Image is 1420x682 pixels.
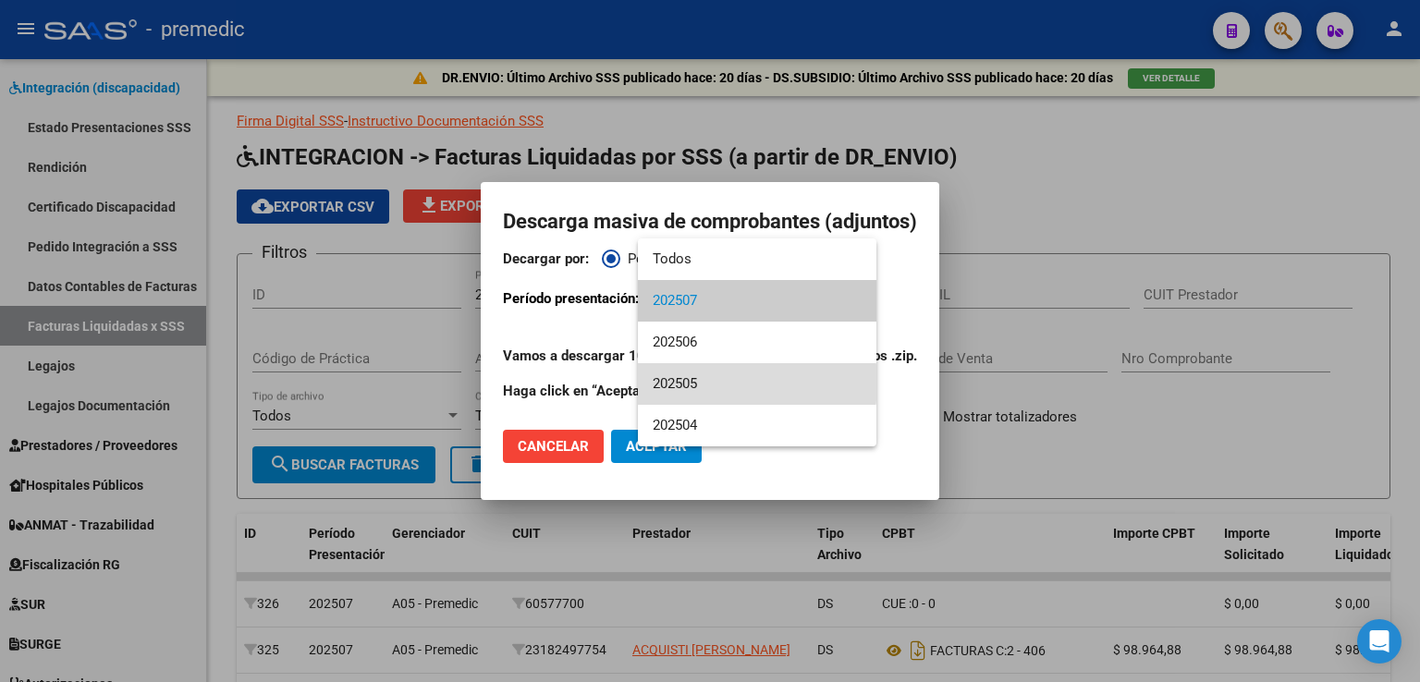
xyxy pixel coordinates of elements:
div: Open Intercom Messenger [1357,619,1402,664]
span: 202504 [653,405,862,446]
span: Todos [653,238,862,280]
span: 202505 [653,363,862,405]
span: 202506 [653,322,862,363]
span: 202507 [653,280,862,322]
